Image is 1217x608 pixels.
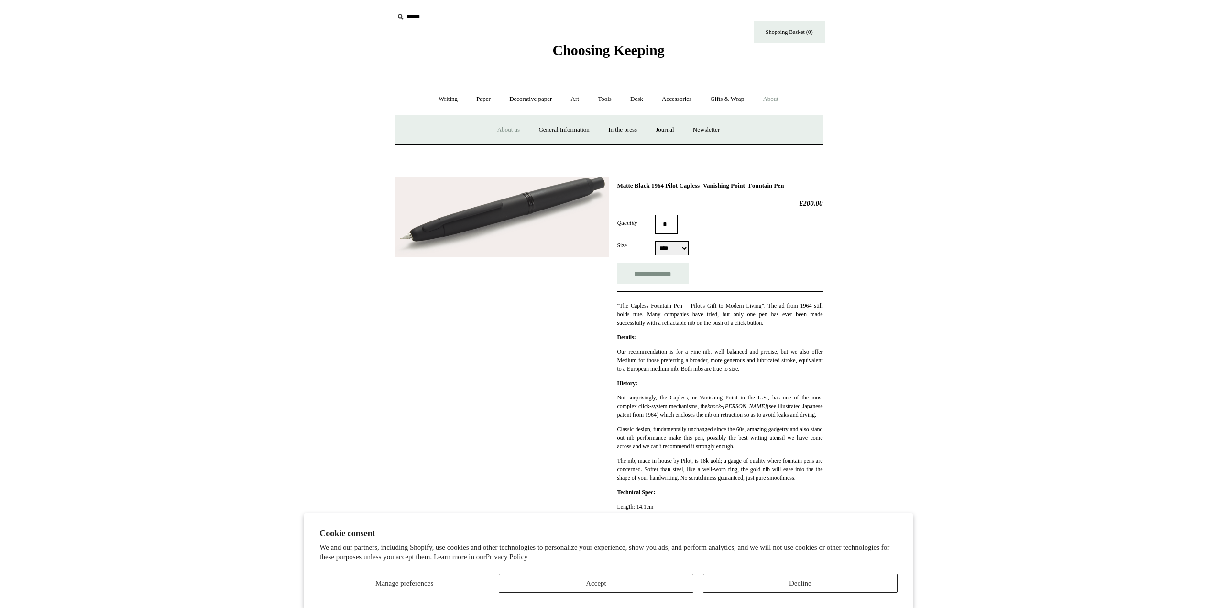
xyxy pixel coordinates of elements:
[486,553,528,561] a: Privacy Policy
[552,50,664,56] a: Choosing Keeping
[375,579,433,587] span: Manage preferences
[702,87,753,112] a: Gifts & Wrap
[319,574,489,593] button: Manage preferences
[617,182,822,189] h1: Matte Black 1964 Pilot Capless 'Vanishing Point' Fountain Pen
[589,87,620,112] a: Tools
[617,425,822,451] p: Classic design, fundamentally unchanged since the 60s, amazing gadgetry and also stand out nib pe...
[501,87,560,112] a: Decorative paper
[319,529,898,539] h2: Cookie consent
[499,574,693,593] button: Accept
[684,117,728,143] a: Newsletter
[617,380,637,387] strong: History:
[489,117,528,143] a: About us
[617,347,822,373] p: Our recommendation is for a Fine nib, well balanced and precise, but we also offer Medium for tho...
[754,21,825,43] a: Shopping Basket (0)
[754,87,787,112] a: About
[617,502,822,588] p: Length: 14.1cm Diameter 1.2cm Weight: 31g Body material: Metal Nib Size: Fine or Medium Nib Mater...
[617,219,655,227] label: Quantity
[530,117,598,143] a: General Information
[703,574,898,593] button: Decline
[622,87,652,112] a: Desk
[617,334,636,341] strong: Details:
[617,241,655,250] label: Size
[562,87,588,112] a: Art
[552,42,664,58] span: Choosing Keeping
[647,117,682,143] a: Journal
[617,456,822,482] p: The nib, made in-house by Pilot, is 18k gold; a gauge of quality where fountain pens are concerne...
[468,87,499,112] a: Paper
[653,87,700,112] a: Accessories
[617,199,822,208] h2: £200.00
[617,489,655,496] strong: Technical Spec:
[617,301,822,327] p: "The Capless Fountain Pen -- Pilot's Gift to Modern Living”. The ad from 1964 still holds true. M...
[430,87,466,112] a: Writing
[617,393,822,419] p: Not surprisingly, the Capless, or Vanishing Point in the U.S., has one of the most complex click-...
[707,403,767,409] em: knock-[PERSON_NAME]
[600,117,646,143] a: In the press
[395,177,609,257] img: Matte Black 1964 Pilot Capless 'Vanishing Point' Fountain Pen
[319,543,898,562] p: We and our partners, including Shopify, use cookies and other technologies to personalize your ex...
